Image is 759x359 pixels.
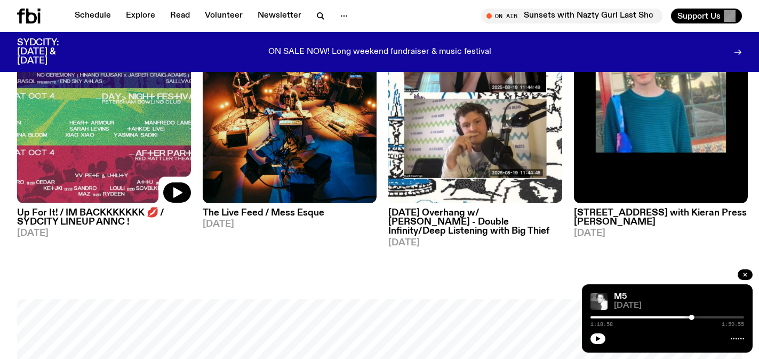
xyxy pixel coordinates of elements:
[481,9,662,23] button: On AirSunsets with Nazty Gurl Last Show on the Airwaves!
[574,203,748,238] a: [STREET_ADDRESS] with Kieran Press [PERSON_NAME][DATE]
[203,220,377,229] span: [DATE]
[614,302,744,310] span: [DATE]
[388,238,562,248] span: [DATE]
[17,38,85,66] h3: SYDCITY: [DATE] & [DATE]
[164,9,196,23] a: Read
[574,209,748,227] h3: [STREET_ADDRESS] with Kieran Press [PERSON_NAME]
[17,229,191,238] span: [DATE]
[388,209,562,236] h3: [DATE] Overhang w/ [PERSON_NAME] - Double Infinity/Deep Listening with Big Thief
[251,9,308,23] a: Newsletter
[590,322,613,327] span: 1:18:58
[17,209,191,227] h3: Up For It! / IM BACKKKKKKK 💋 / SYDCITY LINEUP ANNC !
[677,11,721,21] span: Support Us
[574,229,748,238] span: [DATE]
[203,203,377,229] a: The Live Feed / Mess Esque[DATE]
[203,209,377,218] h3: The Live Feed / Mess Esque
[268,47,491,57] p: ON SALE NOW! Long weekend fundraiser & music festival
[590,293,608,310] img: A black and white photo of Lilly wearing a white blouse and looking up at the camera.
[198,9,249,23] a: Volunteer
[722,322,744,327] span: 1:59:55
[17,203,191,238] a: Up For It! / IM BACKKKKKKK 💋 / SYDCITY LINEUP ANNC ![DATE]
[388,203,562,247] a: [DATE] Overhang w/ [PERSON_NAME] - Double Infinity/Deep Listening with Big Thief[DATE]
[68,9,117,23] a: Schedule
[614,292,627,301] a: M5
[119,9,162,23] a: Explore
[671,9,742,23] button: Support Us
